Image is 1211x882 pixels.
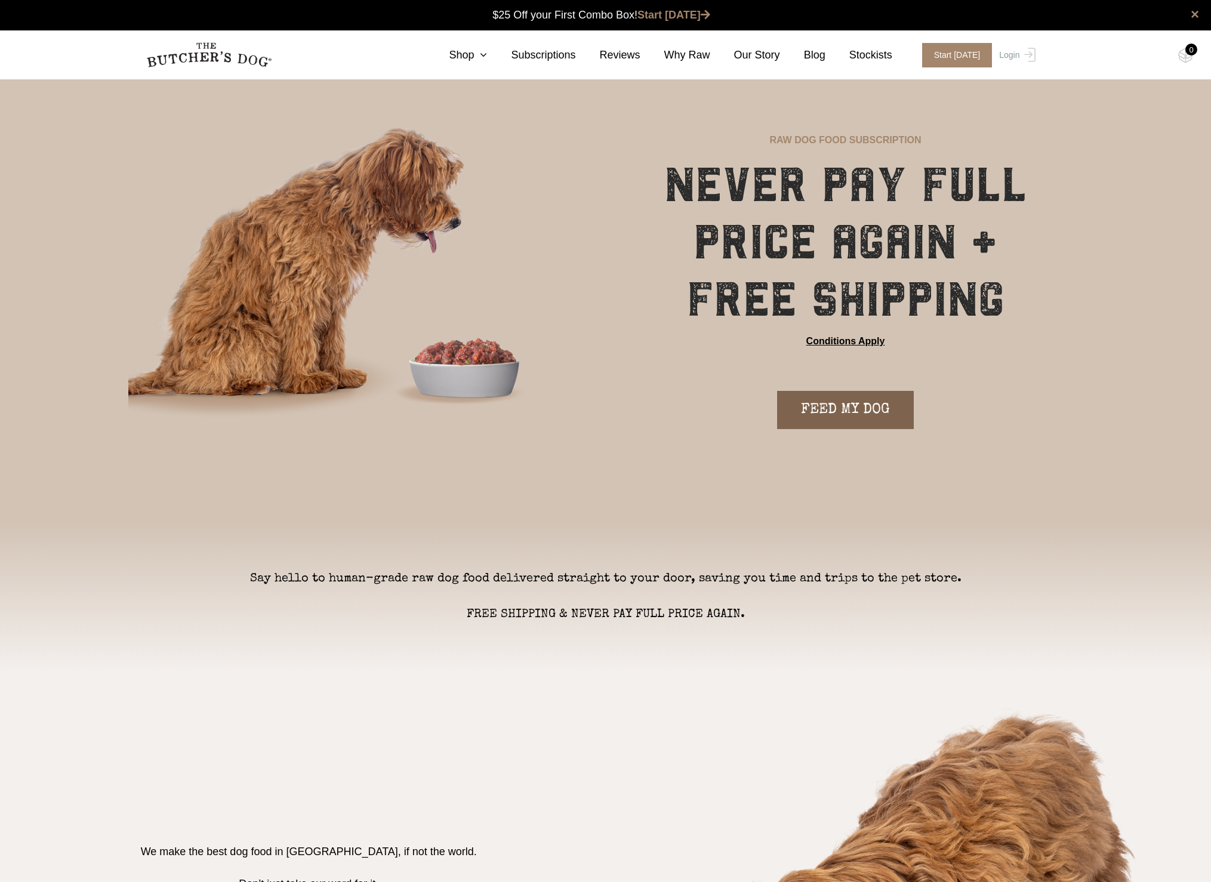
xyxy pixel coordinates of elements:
[922,43,993,67] span: Start [DATE]
[128,79,603,474] img: blaze-subscription-hero
[637,9,710,21] a: Start [DATE]
[825,47,892,63] a: Stockists
[638,156,1053,328] h1: NEVER PAY FULL PRICE AGAIN + FREE SHIPPING
[576,47,640,63] a: Reviews
[910,43,997,67] a: Start [DATE]
[640,47,710,63] a: Why Raw
[1185,44,1197,55] div: 0
[806,334,885,349] a: Conditions Apply
[1191,7,1199,21] a: close
[1178,48,1193,63] img: TBD_Cart-Empty.png
[425,47,487,63] a: Shop
[487,47,575,63] a: Subscriptions
[780,47,825,63] a: Blog
[710,47,780,63] a: Our Story
[777,391,914,429] a: FEED MY DOG
[996,43,1035,67] a: Login
[769,133,921,147] p: RAW DOG FOOD SUBSCRIPTION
